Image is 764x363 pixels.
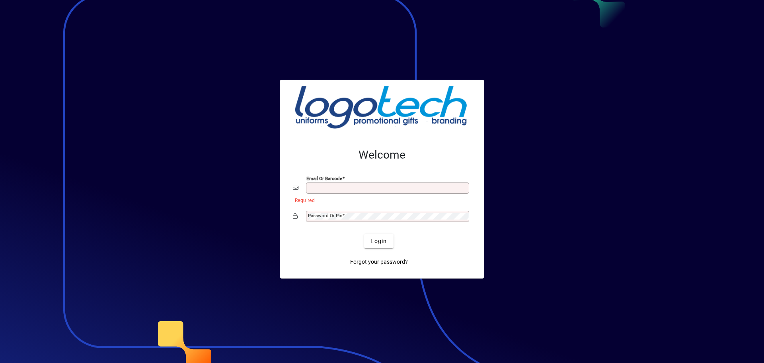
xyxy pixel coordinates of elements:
[347,255,411,269] a: Forgot your password?
[350,258,408,266] span: Forgot your password?
[306,176,342,181] mat-label: Email or Barcode
[370,237,387,245] span: Login
[308,213,342,218] mat-label: Password or Pin
[364,234,393,248] button: Login
[293,148,471,162] h2: Welcome
[295,196,465,204] mat-error: Required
